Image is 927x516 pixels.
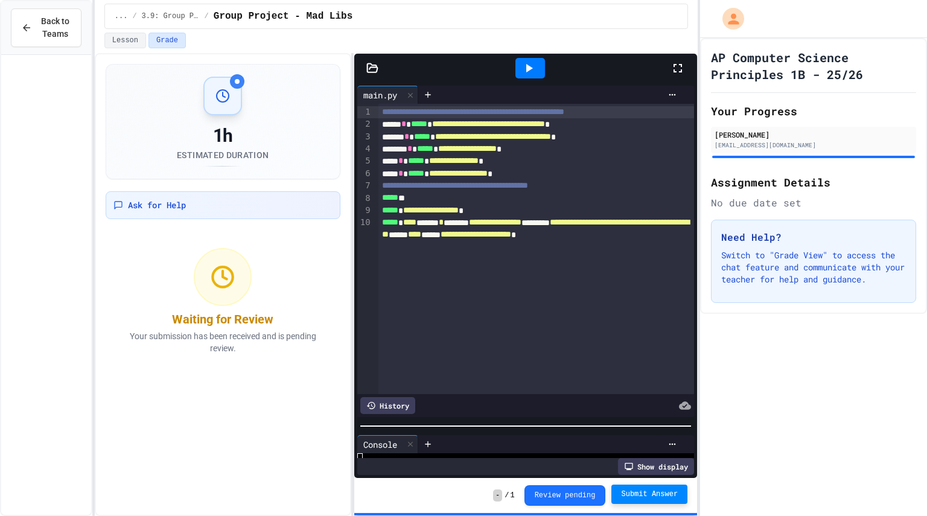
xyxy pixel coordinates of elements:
[357,435,418,453] div: Console
[115,11,128,21] span: ...
[114,330,331,354] p: Your submission has been received and is pending review.
[510,491,514,500] span: 1
[711,49,916,83] h1: AP Computer Science Principles 1B - 25/26
[505,491,509,500] span: /
[132,11,136,21] span: /
[357,118,372,130] div: 2
[711,196,916,210] div: No due date set
[710,5,747,33] div: My Account
[618,458,694,475] div: Show display
[357,155,372,167] div: 5
[104,33,146,48] button: Lesson
[721,249,906,285] p: Switch to "Grade View" to access the chat feature and communicate with your teacher for help and ...
[177,125,269,147] div: 1h
[715,141,913,150] div: [EMAIL_ADDRESS][DOMAIN_NAME]
[177,149,269,161] div: Estimated Duration
[128,199,186,211] span: Ask for Help
[357,89,403,101] div: main.py
[360,397,415,414] div: History
[39,15,71,40] span: Back to Teams
[621,489,678,499] span: Submit Answer
[715,129,913,140] div: [PERSON_NAME]
[357,193,372,205] div: 8
[357,205,372,217] div: 9
[357,168,372,180] div: 6
[711,103,916,119] h2: Your Progress
[357,180,372,192] div: 7
[172,311,273,328] div: Waiting for Review
[357,143,372,155] div: 4
[357,106,372,118] div: 1
[524,485,606,506] button: Review pending
[357,86,418,104] div: main.py
[357,131,372,143] div: 3
[721,230,906,244] h3: Need Help?
[711,174,916,191] h2: Assignment Details
[214,9,352,24] span: Group Project - Mad Libs
[11,8,81,47] button: Back to Teams
[357,217,372,253] div: 10
[611,485,687,504] button: Submit Answer
[205,11,209,21] span: /
[357,438,403,451] div: Console
[493,489,502,502] span: -
[148,33,186,48] button: Grade
[142,11,200,21] span: 3.9: Group Project - Mad Libs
